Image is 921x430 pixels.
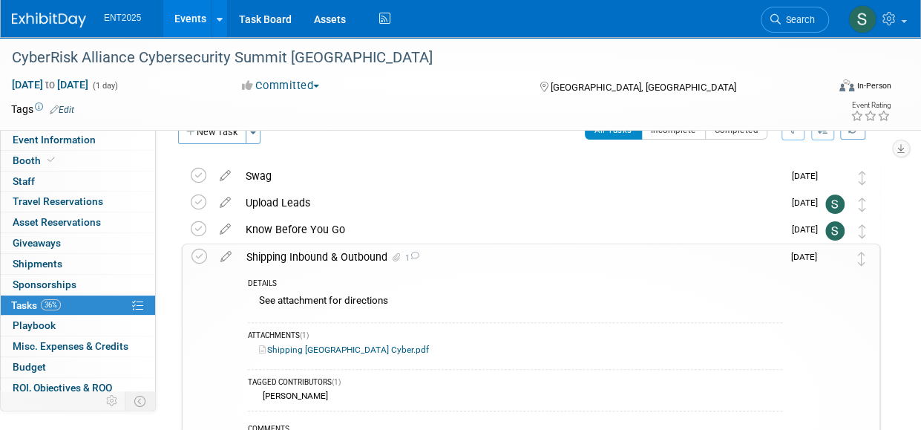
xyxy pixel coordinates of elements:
[237,78,325,94] button: Committed
[1,192,155,212] a: Travel Reservations
[13,340,128,352] span: Misc. Expenses & Credits
[839,79,854,91] img: Format-Inperson.png
[12,13,86,27] img: ExhibitDay
[550,82,735,93] span: [GEOGRAPHIC_DATA], [GEOGRAPHIC_DATA]
[792,171,825,181] span: [DATE]
[1,378,155,398] a: ROI, Objectives & ROO
[91,81,118,91] span: (1 day)
[13,134,96,146] span: Event Information
[50,105,74,115] a: Edit
[763,77,891,100] div: Event Format
[859,198,866,212] i: Move task
[11,78,89,91] span: [DATE] [DATE]
[792,224,825,235] span: [DATE]
[239,244,782,270] div: Shipping Inbound & Outbound
[259,391,328,401] div: [PERSON_NAME]
[104,13,141,23] span: ENT2025
[1,254,155,274] a: Shipments
[856,80,891,91] div: In-Person
[848,5,876,33] img: Stephanie Silva
[13,319,56,331] span: Playbook
[761,7,829,33] a: Search
[850,102,891,109] div: Event Rating
[1,275,155,295] a: Sponsorships
[212,196,238,209] a: edit
[13,195,103,207] span: Travel Reservations
[792,198,825,208] span: [DATE]
[248,278,782,291] div: DETAILS
[125,391,156,411] td: Toggle Event Tabs
[13,175,35,187] span: Staff
[13,361,46,373] span: Budget
[11,102,74,117] td: Tags
[1,357,155,377] a: Budget
[859,224,866,238] i: Move task
[859,171,866,185] i: Move task
[791,252,825,262] span: [DATE]
[403,253,419,263] span: 1
[300,331,309,339] span: (1)
[212,223,238,236] a: edit
[41,299,61,310] span: 36%
[825,195,845,214] img: Stephanie Silva
[212,169,238,183] a: edit
[213,250,239,264] a: edit
[238,190,783,215] div: Upload Leads
[1,172,155,192] a: Staff
[13,237,61,249] span: Giveaways
[1,296,155,316] a: Tasks36%
[178,120,246,144] button: New Task
[825,249,844,268] img: Rose Bodin
[238,217,783,242] div: Know Before You Go
[248,330,782,343] div: ATTACHMENTS
[1,336,155,356] a: Misc. Expenses & Credits
[43,79,57,91] span: to
[1,316,155,336] a: Playbook
[13,278,76,290] span: Sponsorships
[248,291,782,314] div: See attachment for directions
[248,377,782,390] div: TAGGED CONTRIBUTORS
[1,233,155,253] a: Giveaways
[13,382,112,394] span: ROI, Objectives & ROO
[858,252,865,266] i: Move task
[7,45,816,71] div: CyberRisk Alliance Cybersecurity Summit [GEOGRAPHIC_DATA]
[11,299,61,311] span: Tasks
[99,391,125,411] td: Personalize Event Tab Strip
[238,163,783,189] div: Swag
[47,156,55,164] i: Booth reservation complete
[1,130,155,150] a: Event Information
[13,216,101,228] span: Asset Reservations
[825,221,845,241] img: Stephanie Silva
[13,258,62,270] span: Shipments
[1,151,155,171] a: Booth
[13,154,58,166] span: Booth
[259,345,429,355] a: Shipping [GEOGRAPHIC_DATA] Cyber.pdf
[781,14,815,25] span: Search
[825,168,845,187] img: Rose Bodin
[1,212,155,232] a: Asset Reservations
[332,378,341,386] span: (1)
